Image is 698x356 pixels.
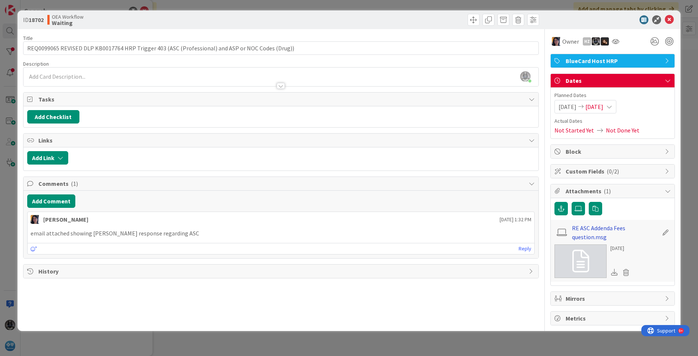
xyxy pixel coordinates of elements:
span: Tasks [38,95,525,104]
input: type card name here... [23,41,539,55]
span: Not Started Yet [554,126,594,135]
span: Description [23,60,49,67]
a: Reply [519,244,531,253]
span: BlueCard Host HRP [566,56,661,65]
span: Actual Dates [554,117,671,125]
b: Waiting [52,20,84,26]
label: Title [23,35,33,41]
span: [DATE] [585,102,603,111]
span: Planned Dates [554,91,671,99]
span: ( 1 ) [604,187,611,195]
span: Comments [38,179,525,188]
span: History [38,267,525,276]
span: [DATE] [559,102,576,111]
a: RE ASC Addenda Fees question.msg [572,224,658,241]
span: Custom Fields [566,167,661,176]
p: email attached showing [PERSON_NAME] response regarding ASC [31,229,531,238]
img: TC [31,215,40,224]
span: ( 1 ) [71,180,78,187]
span: Mirrors [566,294,661,303]
button: Add Link [27,151,68,165]
img: KG [592,37,600,46]
span: Owner [562,37,579,46]
div: [DATE] [610,244,632,252]
div: HZ [583,37,591,46]
span: [DATE] 1:32 PM [500,216,531,224]
img: ddRgQ3yRm5LdI1ED0PslnJbT72KgN0Tb.jfif [520,71,531,82]
span: Attachments [566,187,661,196]
img: TC [552,37,561,46]
span: Metrics [566,314,661,323]
span: Block [566,147,661,156]
div: Download [610,268,619,277]
b: 18702 [29,16,44,24]
span: Not Done Yet [606,126,639,135]
button: Add Comment [27,194,75,208]
img: ZB [601,37,609,46]
button: Add Checklist [27,110,79,124]
span: ID [23,15,44,24]
span: Dates [566,76,661,85]
span: Support [16,1,34,10]
div: 9+ [38,3,41,9]
div: [PERSON_NAME] [43,215,88,224]
span: ( 0/2 ) [607,168,619,175]
span: OEA Workflow [52,14,84,20]
span: Links [38,136,525,145]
